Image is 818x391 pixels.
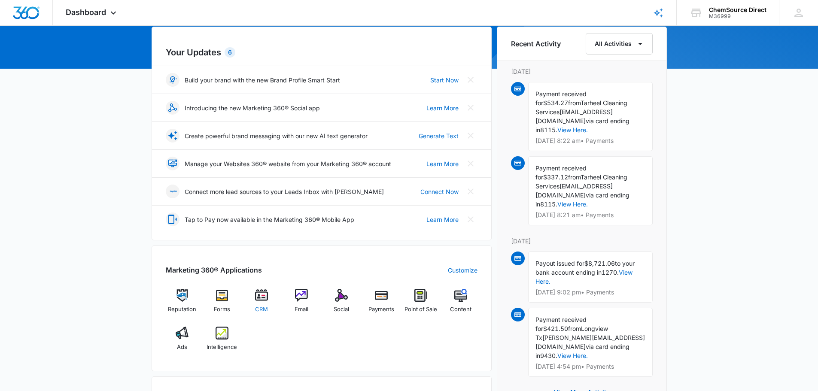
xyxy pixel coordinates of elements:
[535,99,627,115] span: Tarheel Cleaning Services
[464,185,477,198] button: Close
[185,159,391,168] p: Manage your Websites 360® website from your Marketing 360® account
[444,289,477,320] a: Content
[285,289,318,320] a: Email
[464,101,477,115] button: Close
[66,8,106,17] span: Dashboard
[177,343,187,352] span: Ads
[709,6,766,13] div: account name
[448,266,477,275] a: Customize
[535,108,613,124] span: [EMAIL_ADDRESS][DOMAIN_NAME]
[450,305,471,314] span: Content
[540,126,557,133] span: 8115.
[225,47,235,58] div: 6
[568,99,581,106] span: from
[535,138,645,144] p: [DATE] 8:22 am • Payments
[185,187,384,196] p: Connect more lead sources to your Leads Inbox with [PERSON_NAME]
[602,269,619,276] span: 1270.
[464,212,477,226] button: Close
[535,260,584,267] span: Payout issued for
[464,129,477,142] button: Close
[535,182,613,199] span: [EMAIL_ADDRESS][DOMAIN_NAME]
[568,173,581,181] span: from
[535,164,587,181] span: Payment received for
[295,305,308,314] span: Email
[511,67,653,76] p: [DATE]
[464,157,477,170] button: Close
[511,236,653,246] p: [DATE]
[368,305,394,314] span: Payments
[540,200,557,208] span: 8115.
[166,289,199,320] a: Reputation
[535,90,587,106] span: Payment received for
[557,126,588,133] a: View Here.
[557,200,588,208] a: View Here.
[334,305,349,314] span: Social
[535,364,645,370] p: [DATE] 4:54 pm • Payments
[420,187,459,196] a: Connect Now
[166,46,477,59] h2: Your Updates
[584,260,615,267] span: $8,721.06
[325,289,358,320] a: Social
[207,343,237,352] span: Intelligence
[255,305,268,314] span: CRM
[535,316,587,332] span: Payment received for
[709,13,766,19] div: account id
[535,289,645,295] p: [DATE] 9:02 pm • Payments
[426,159,459,168] a: Learn More
[557,352,588,359] a: View Here.
[205,327,238,358] a: Intelligence
[464,73,477,87] button: Close
[540,352,557,359] span: 9430.
[185,131,368,140] p: Create powerful brand messaging with our new AI text generator
[419,131,459,140] a: Generate Text
[404,289,438,320] a: Point of Sale
[543,325,568,332] span: $421.50
[185,76,340,85] p: Build your brand with the new Brand Profile Smart Start
[535,212,645,218] p: [DATE] 8:21 am • Payments
[511,39,561,49] h6: Recent Activity
[543,99,568,106] span: $534.27
[205,289,238,320] a: Forms
[166,265,262,275] h2: Marketing 360® Applications
[426,215,459,224] a: Learn More
[568,325,581,332] span: from
[430,76,459,85] a: Start Now
[166,327,199,358] a: Ads
[214,305,230,314] span: Forms
[245,289,278,320] a: CRM
[365,289,398,320] a: Payments
[404,305,437,314] span: Point of Sale
[586,33,653,55] button: All Activities
[185,215,354,224] p: Tap to Pay now available in the Marketing 360® Mobile App
[168,305,196,314] span: Reputation
[185,103,320,112] p: Introducing the new Marketing 360® Social app
[535,173,627,190] span: Tarheel Cleaning Services
[535,334,645,350] span: [PERSON_NAME][EMAIL_ADDRESS][DOMAIN_NAME]
[543,173,568,181] span: $337.12
[426,103,459,112] a: Learn More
